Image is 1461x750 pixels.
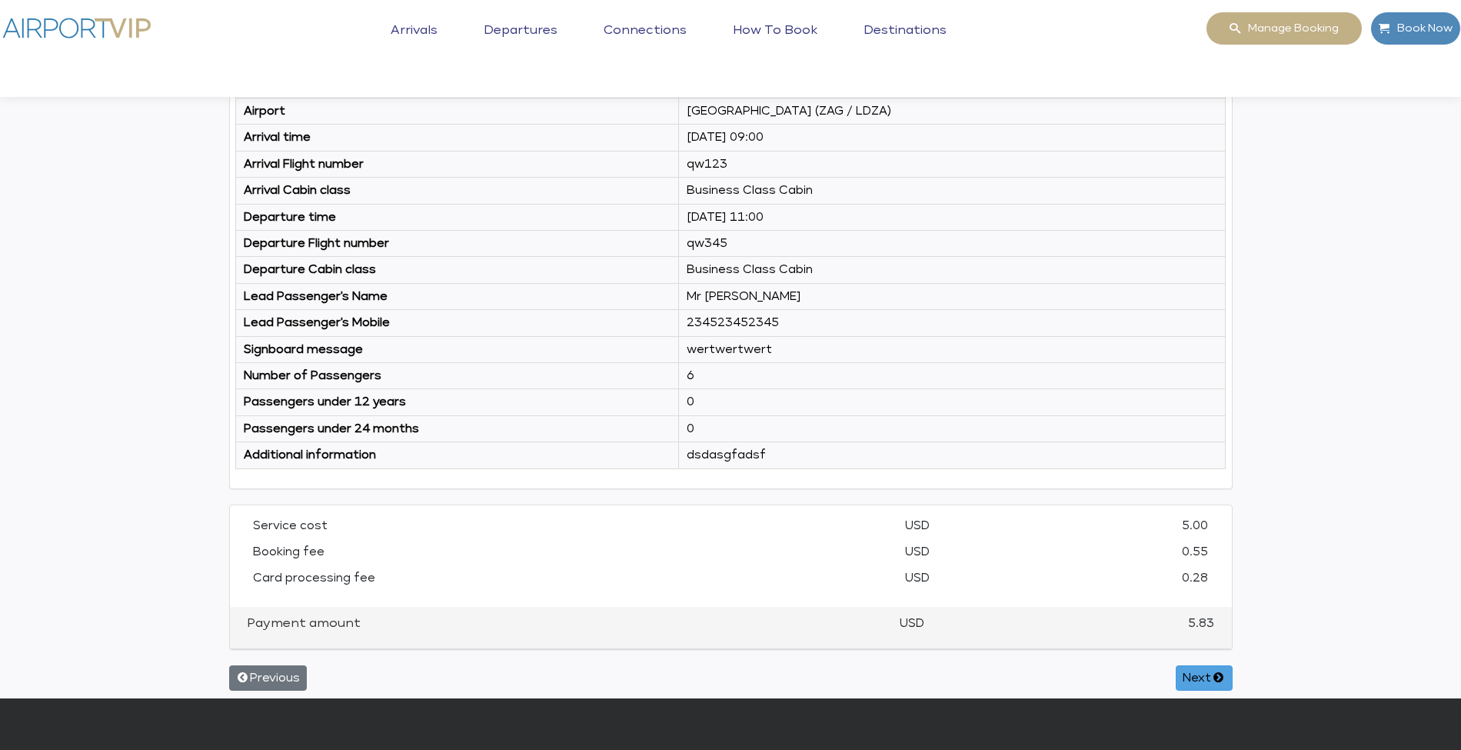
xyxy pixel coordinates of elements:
td: qw123 [679,151,1226,177]
a: Book Now [1370,12,1461,45]
th: Passengers under 24 months [236,415,679,442]
button: Previous [229,665,307,692]
a: Departures [480,23,561,62]
th: Passengers under 12 years [236,389,679,415]
button: Next [1176,665,1232,692]
a: Destinations [860,23,950,62]
td: wertwertwert [679,336,1226,362]
p: Service cost [253,517,883,535]
th: Lead Passenger's Mobile [236,310,679,336]
a: Manage booking [1206,12,1363,45]
td: Business Class Cabin [679,257,1226,283]
th: Additional information [236,442,679,468]
td: 6 [679,363,1226,389]
td: 0 [679,415,1226,442]
td: 234523452345 [679,310,1226,336]
th: Airport [236,98,679,124]
td: Mr [PERSON_NAME] [679,283,1226,309]
td: [GEOGRAPHIC_DATA] (ZAG / LDZA) [679,98,1226,124]
td: 0 [679,389,1226,415]
p: Booking fee [253,543,883,562]
a: How to book [729,23,821,62]
th: Departure Cabin class [236,257,679,283]
h3: Payment amount [247,615,888,633]
label: USD [905,517,930,535]
th: Signboard message [236,336,679,362]
th: Lead Passenger's Name [236,283,679,309]
th: Departure Flight number [236,230,679,256]
th: Arrival time [236,125,679,151]
th: Number of Passengers [236,363,679,389]
span: Manage booking [1240,12,1339,45]
th: Arrival Cabin class [236,178,679,204]
label: USD [905,569,930,588]
label: 5.83 [1188,615,1214,633]
a: Connections [600,23,691,62]
span: Book Now [1389,12,1453,45]
label: 0.28 [1182,569,1208,588]
label: USD [900,615,924,633]
td: [DATE] 11:00 [679,204,1226,230]
td: Business Class Cabin [679,178,1226,204]
td: dsdasgfadsf [679,442,1226,468]
td: [DATE] 09:00 [679,125,1226,151]
a: Arrivals [387,23,441,62]
label: USD [905,543,930,562]
label: 0.55 [1182,543,1208,562]
p: Card processing fee [253,569,883,588]
th: Departure time [236,204,679,230]
th: Arrival Flight number [236,151,679,177]
td: qw345 [679,230,1226,256]
label: 5.00 [1182,517,1208,535]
